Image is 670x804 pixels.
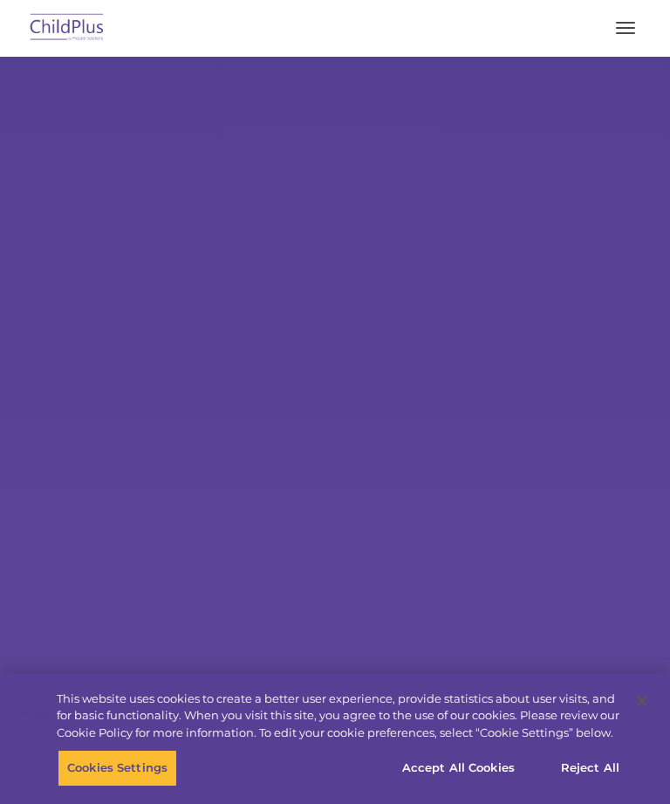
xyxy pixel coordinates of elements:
[58,750,177,787] button: Cookies Settings
[26,8,108,49] img: ChildPlus by Procare Solutions
[57,691,623,742] div: This website uses cookies to create a better user experience, provide statistics about user visit...
[393,750,524,787] button: Accept All Cookies
[536,750,645,787] button: Reject All
[623,682,661,720] button: Close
